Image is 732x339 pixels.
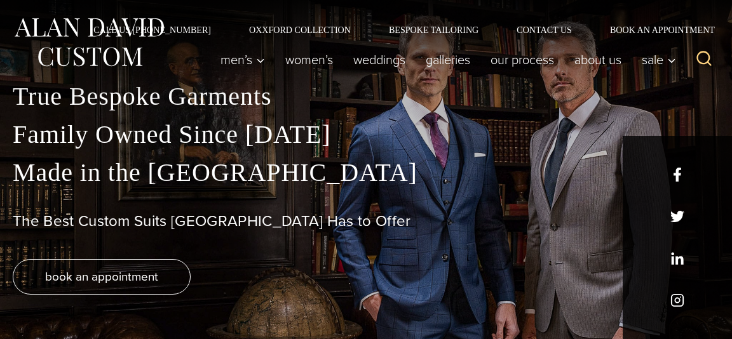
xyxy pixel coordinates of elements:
span: Sale [642,53,676,66]
a: weddings [343,47,416,72]
nav: Secondary Navigation [74,25,719,34]
button: View Search Form [689,44,719,75]
a: Women’s [275,47,343,72]
p: True Bespoke Garments Family Owned Since [DATE] Made in the [GEOGRAPHIC_DATA] [13,77,719,192]
span: book an appointment [45,267,158,286]
h1: The Best Custom Suits [GEOGRAPHIC_DATA] Has to Offer [13,212,719,230]
a: Call Us [PHONE_NUMBER] [74,25,230,34]
a: Contact Us [498,25,591,34]
a: book an appointment [13,259,191,295]
a: Our Process [480,47,564,72]
a: Galleries [416,47,480,72]
img: Alan David Custom [13,14,165,70]
nav: Primary Navigation [210,47,682,72]
a: Oxxford Collection [230,25,370,34]
a: Book an Appointment [591,25,719,34]
a: Bespoke Tailoring [370,25,498,34]
a: About Us [564,47,632,72]
span: Men’s [220,53,265,66]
